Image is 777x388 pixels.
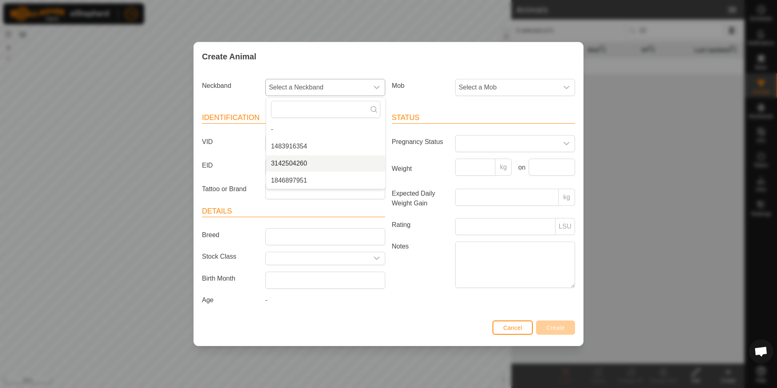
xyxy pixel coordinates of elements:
label: Mob [388,79,452,93]
header: Status [392,112,575,124]
span: 3142504260 [271,159,307,168]
label: Rating [388,218,452,232]
div: Open chat [749,339,773,364]
span: Select a Neckband [266,79,369,96]
div: dropdown trigger [558,135,575,152]
div: dropdown trigger [369,79,385,96]
span: Select a Mob [456,79,558,96]
button: Create [536,320,575,335]
li: 1846897951 [266,172,385,189]
span: - [271,124,273,134]
header: Identification [202,112,385,124]
label: Weight [388,159,452,179]
label: Breed [199,228,262,242]
label: Expected Daily Weight Gain [388,189,452,208]
ul: Option List [266,121,385,189]
label: Stock Class [199,252,262,262]
label: Pregnancy Status [388,135,452,149]
div: dropdown trigger [369,252,385,265]
label: Tattoo or Brand [199,182,262,196]
label: Notes [388,242,452,288]
li: 1483916354 [266,138,385,155]
span: 1483916354 [271,142,307,151]
span: Create [547,325,565,331]
p-inputgroup-addon: kg [559,189,575,206]
button: Cancel [493,320,533,335]
span: - [265,296,267,303]
label: Birth Month [199,272,262,286]
li: - [266,121,385,137]
p-inputgroup-addon: kg [495,159,512,176]
label: EID [199,159,262,172]
label: Neckband [199,79,262,93]
div: dropdown trigger [558,79,575,96]
p-inputgroup-addon: LSU [556,218,575,235]
label: Age [199,295,262,305]
span: Cancel [503,325,522,331]
span: Create Animal [202,50,256,63]
li: 3142504260 [266,155,385,172]
label: VID [199,135,262,149]
header: Details [202,206,385,217]
label: on [515,163,525,172]
span: 1846897951 [271,176,307,185]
